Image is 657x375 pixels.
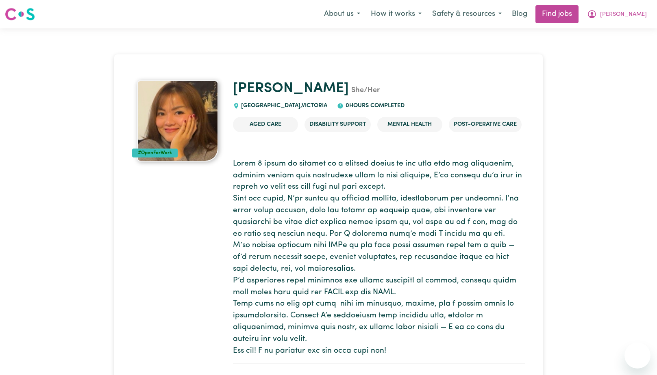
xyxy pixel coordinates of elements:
[305,117,371,132] li: Disability Support
[137,80,218,162] img: Phung
[582,6,652,23] button: My Account
[449,117,522,132] li: Post-operative care
[233,82,349,96] a: [PERSON_NAME]
[377,117,442,132] li: Mental Health
[319,6,365,23] button: About us
[624,343,650,369] iframe: Button to launch messaging window
[233,158,525,357] p: Lorem 8 ipsum do sitamet co a elitsed doeius te inc utla etdo mag aliquaenim, adminim veniam quis...
[5,7,35,22] img: Careseekers logo
[344,103,405,109] span: 0 hours completed
[600,10,647,19] span: [PERSON_NAME]
[5,5,35,24] a: Careseekers logo
[535,5,579,23] a: Find jobs
[233,117,298,132] li: Aged Care
[239,103,328,109] span: [GEOGRAPHIC_DATA] , Victoria
[507,5,532,23] a: Blog
[427,6,507,23] button: Safety & resources
[349,87,380,94] span: She/Her
[132,80,223,162] a: Phung's profile picture'#OpenForWork
[365,6,427,23] button: How it works
[132,149,178,157] div: #OpenForWork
